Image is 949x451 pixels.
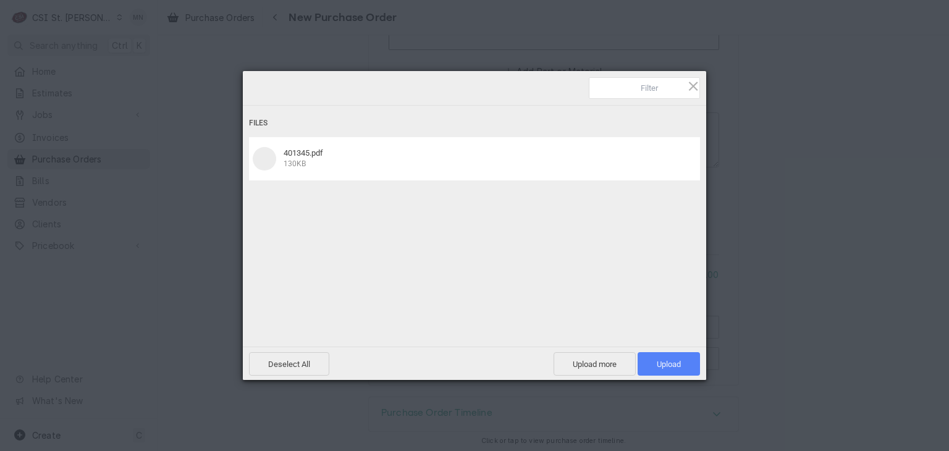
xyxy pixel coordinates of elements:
input: Filter [589,77,700,99]
span: 130KB [284,159,306,168]
span: Upload [657,360,681,369]
div: Files [249,112,700,135]
span: Upload more [554,352,636,376]
span: Click here or hit ESC to close picker [686,79,700,93]
span: Deselect All [249,352,329,376]
span: 401345.pdf [284,148,323,158]
span: Upload [638,352,700,376]
div: 401345.pdf [280,148,684,169]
